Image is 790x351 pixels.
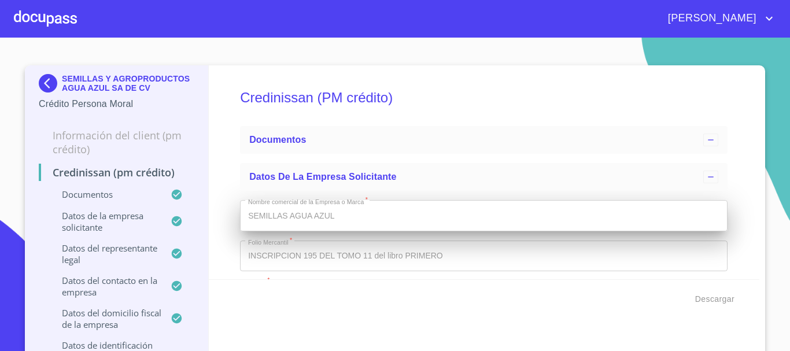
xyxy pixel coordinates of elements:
div: Datos de la empresa solicitante [240,163,728,191]
div: SEMILLAS Y AGROPRODUCTOS AGUA AZUL SA DE CV [39,74,194,97]
p: Datos del domicilio fiscal de la empresa [39,307,171,330]
p: Crédito Persona Moral [39,97,194,111]
div: Documentos [240,126,728,154]
p: Credinissan (PM crédito) [39,165,194,179]
span: Documentos [249,135,306,145]
span: Descargar [695,292,734,306]
p: Información del Client (PM crédito) [39,128,194,156]
p: Documentos [39,189,171,200]
span: [PERSON_NAME] [659,9,762,28]
p: SEMILLAS Y AGROPRODUCTOS AGUA AZUL SA DE CV [62,74,194,93]
img: Docupass spot blue [39,74,62,93]
button: Descargar [691,289,739,310]
h5: Credinissan (PM crédito) [240,74,728,121]
p: Datos del representante legal [39,242,171,265]
span: Datos de la empresa solicitante [249,172,397,182]
button: account of current user [659,9,776,28]
p: Datos del contacto en la empresa [39,275,171,298]
p: Datos de la empresa solicitante [39,210,171,233]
